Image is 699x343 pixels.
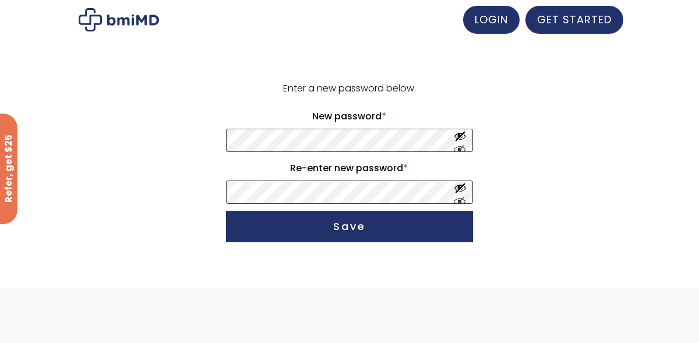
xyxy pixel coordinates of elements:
a: LOGIN [463,6,520,34]
label: Re-enter new password [226,159,473,178]
p: Enter a new password below. [224,80,475,97]
a: GET STARTED [525,6,623,34]
span: LOGIN [475,12,508,27]
label: New password [226,107,473,126]
button: Show password [454,130,467,151]
span: GET STARTED [537,12,612,27]
button: Show password [454,182,467,203]
button: Save [226,211,473,242]
img: My account [79,8,159,31]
